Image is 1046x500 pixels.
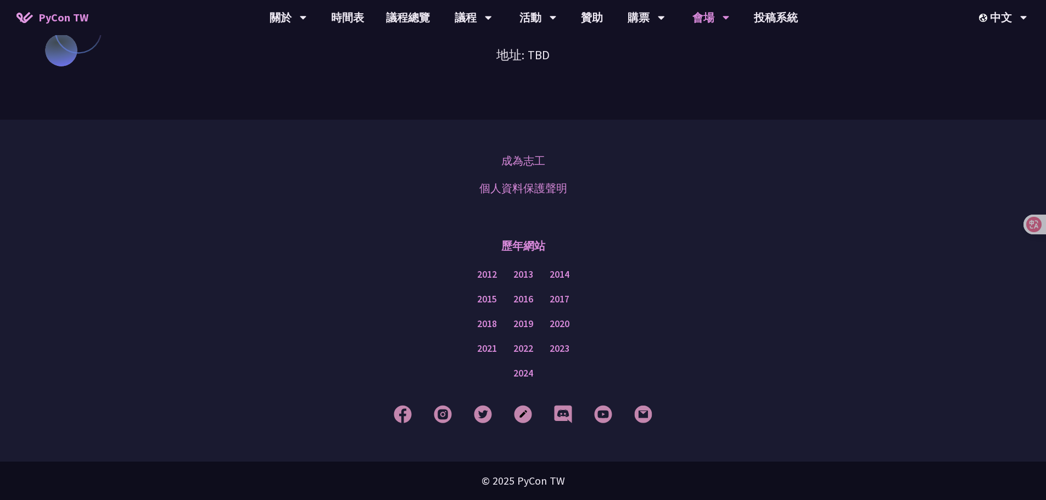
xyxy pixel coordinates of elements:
[501,153,545,169] a: 成為志工
[501,229,545,262] p: 歷年網站
[16,12,33,23] img: Home icon of PyCon TW 2025
[238,29,809,65] h3: 地址: TBD
[514,405,532,423] img: Blog Footer Icon
[554,405,572,423] img: Discord Footer Icon
[634,405,652,423] img: Email Footer Icon
[513,367,533,380] a: 2024
[394,405,412,423] img: Facebook Footer Icon
[477,342,497,356] a: 2021
[513,342,533,356] a: 2022
[474,405,492,423] img: Twitter Footer Icon
[513,268,533,282] a: 2013
[477,268,497,282] a: 2012
[434,405,452,423] img: Instagram Footer Icon
[513,317,533,331] a: 2019
[513,293,533,306] a: 2016
[550,293,569,306] a: 2017
[550,268,569,282] a: 2014
[5,4,99,31] a: PyCon TW
[550,317,569,331] a: 2020
[550,342,569,356] a: 2023
[979,14,990,22] img: Locale Icon
[594,405,612,423] img: YouTube Footer Icon
[38,9,88,26] span: PyCon TW
[477,317,497,331] a: 2018
[477,293,497,306] a: 2015
[479,180,567,196] a: 個人資料保護聲明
